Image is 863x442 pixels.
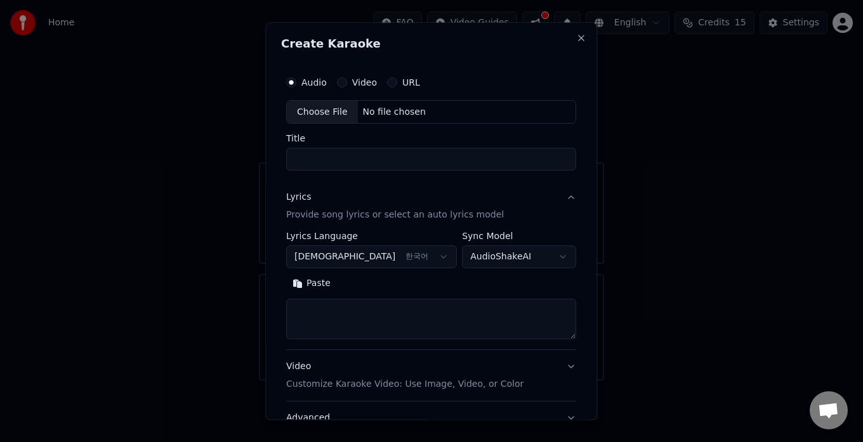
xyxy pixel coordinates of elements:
[301,78,327,87] label: Audio
[281,38,581,49] h2: Create Karaoke
[286,402,576,435] button: Advanced
[286,232,576,350] div: LyricsProvide song lyrics or select an auto lyrics model
[358,106,431,119] div: No file chosen
[286,351,576,401] button: VideoCustomize Karaoke Video: Use Image, Video, or Color
[286,361,524,391] div: Video
[402,78,420,87] label: URL
[286,379,524,391] p: Customize Karaoke Video: Use Image, Video, or Color
[286,134,576,143] label: Title
[286,274,337,294] button: Paste
[286,209,504,222] p: Provide song lyrics or select an auto lyrics model
[286,192,311,204] div: Lyrics
[352,78,377,87] label: Video
[287,101,358,124] div: Choose File
[286,232,457,241] label: Lyrics Language
[463,232,577,241] label: Sync Model
[286,181,576,232] button: LyricsProvide song lyrics or select an auto lyrics model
